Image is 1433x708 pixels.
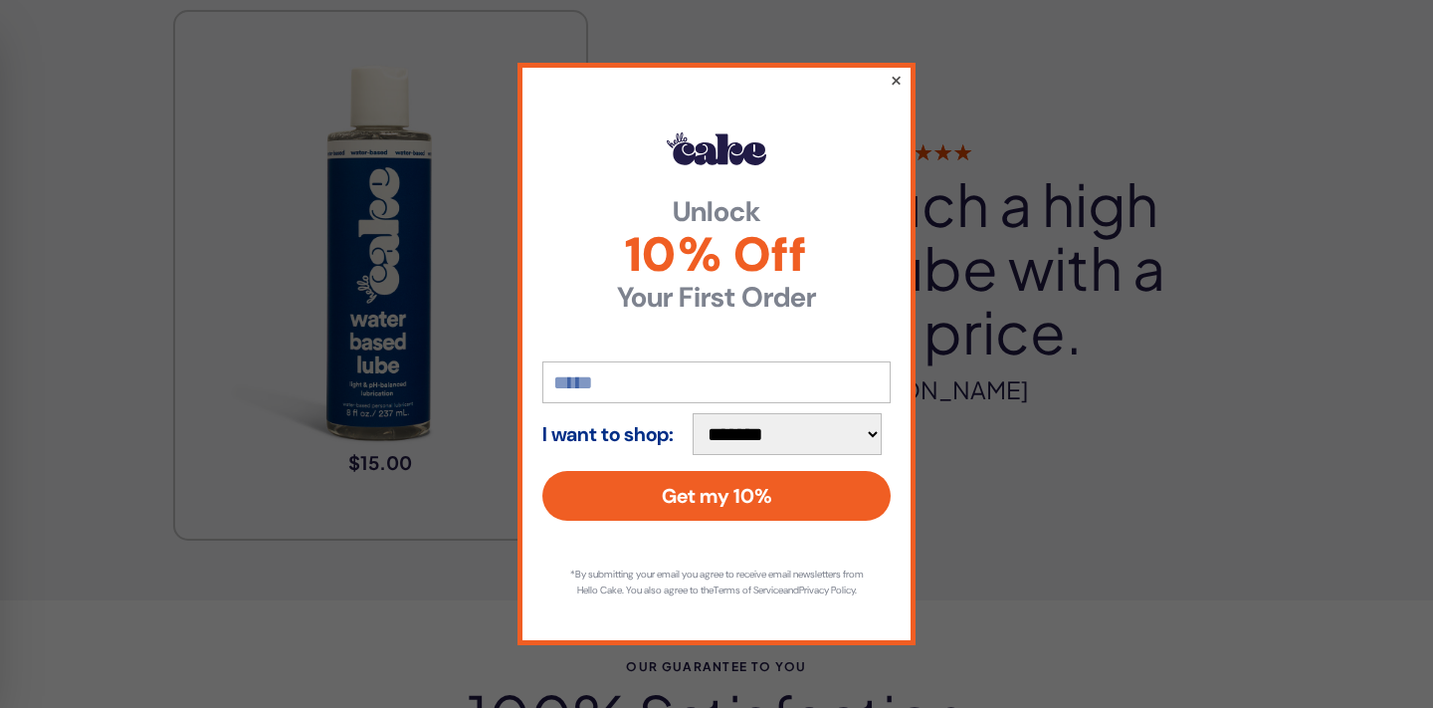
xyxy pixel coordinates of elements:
button: × [890,68,903,92]
strong: Your First Order [542,284,891,312]
a: Terms of Service [714,584,783,596]
strong: I want to shop: [542,423,674,445]
strong: Unlock [542,198,891,226]
a: Privacy Policy [799,584,855,596]
img: Hello Cake [667,132,766,164]
button: Get my 10% [542,471,891,521]
p: *By submitting your email you agree to receive email newsletters from Hello Cake. You also agree ... [562,567,871,598]
span: 10% Off [542,231,891,279]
